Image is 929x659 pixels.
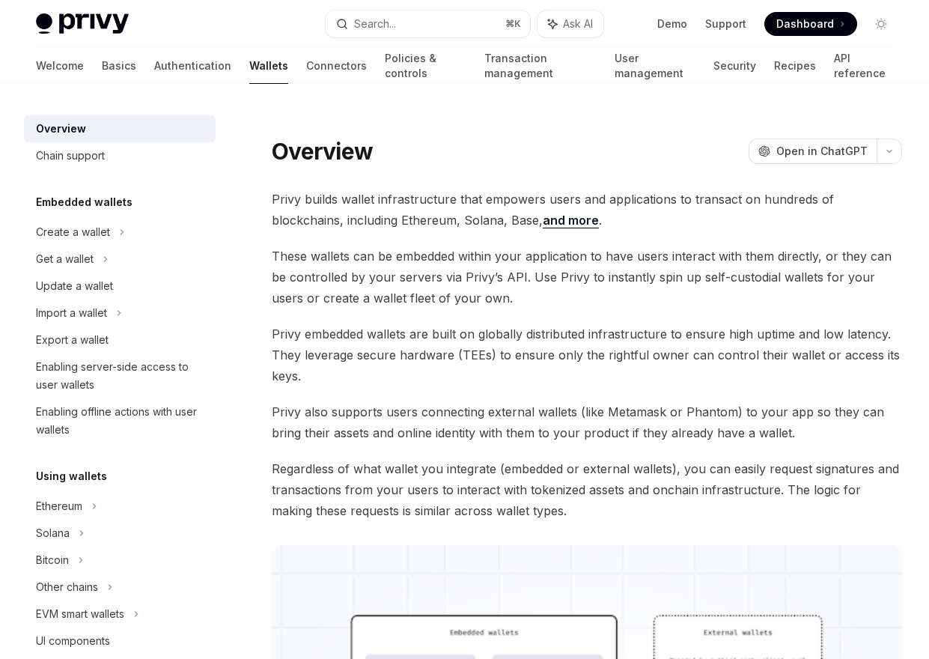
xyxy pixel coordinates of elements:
a: Update a wallet [24,273,216,300]
div: Import a wallet [36,304,107,322]
a: Export a wallet [24,327,216,353]
div: Solana [36,524,70,542]
a: Chain support [24,142,216,169]
div: Enabling offline actions with user wallets [36,403,207,439]
a: Basics [102,48,136,84]
h5: Embedded wallets [36,193,133,211]
a: Dashboard [764,12,857,36]
a: UI components [24,628,216,655]
div: Create a wallet [36,223,110,241]
a: Enabling server-side access to user wallets [24,353,216,398]
div: Enabling server-side access to user wallets [36,358,207,394]
button: Search...⌘K [326,10,530,37]
div: Other chains [36,578,98,596]
div: Overview [36,120,86,138]
button: Ask AI [537,10,603,37]
span: Privy also supports users connecting external wallets (like Metamask or Phantom) to your app so t... [272,401,902,443]
span: Privy builds wallet infrastructure that empowers users and applications to transact on hundreds o... [272,189,902,231]
span: Open in ChatGPT [776,144,868,159]
a: Transaction management [484,48,597,84]
a: API reference [834,48,894,84]
span: Dashboard [776,16,834,31]
h5: Using wallets [36,467,107,485]
span: These wallets can be embedded within your application to have users interact with them directly, ... [272,246,902,309]
div: Bitcoin [36,551,69,569]
div: EVM smart wallets [36,605,124,623]
div: Search... [354,15,396,33]
div: UI components [36,632,110,650]
button: Toggle dark mode [869,12,893,36]
a: User management [615,48,695,84]
a: Authentication [154,48,231,84]
div: Chain support [36,147,105,165]
div: Export a wallet [36,331,109,349]
span: Regardless of what wallet you integrate (embedded or external wallets), you can easily request si... [272,458,902,521]
a: Connectors [306,48,367,84]
a: Policies & controls [385,48,466,84]
a: and more [543,213,599,228]
h1: Overview [272,138,373,165]
div: Update a wallet [36,277,113,295]
a: Welcome [36,48,84,84]
img: light logo [36,13,129,34]
div: Ethereum [36,497,82,515]
span: Privy embedded wallets are built on globally distributed infrastructure to ensure high uptime and... [272,324,902,386]
div: Get a wallet [36,250,94,268]
a: Demo [657,16,687,31]
button: Open in ChatGPT [749,139,877,164]
span: ⌘ K [505,18,521,30]
span: Ask AI [563,16,593,31]
a: Wallets [249,48,288,84]
a: Enabling offline actions with user wallets [24,398,216,443]
a: Security [713,48,756,84]
a: Recipes [774,48,816,84]
a: Overview [24,115,216,142]
a: Support [705,16,746,31]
